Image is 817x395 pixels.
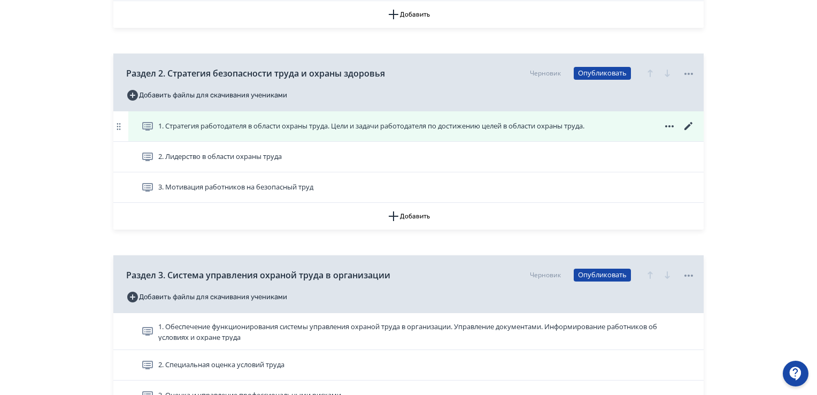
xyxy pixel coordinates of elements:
[113,172,704,203] div: 3. Мотивация работников на безопасный труд
[574,67,631,80] button: Опубликовать
[113,350,704,381] div: 2. Специальная оценка условий труда
[113,1,704,28] button: Добавить
[126,269,390,282] span: Раздел 3. Система управления охраной труда в организации
[126,67,385,80] span: Раздел 2. Стратегия безопасности труда и охраны здоровья
[158,121,584,132] span: 1. Стратегия работодателя в области охраны труда. Цели и задачи работодателя по достижению целей ...
[113,111,704,142] div: 1. Стратегия работодателя в области охраны труда. Цели и задачи работодателя по достижению целей ...
[158,151,282,162] span: 2. Лидерство в области охраны труда
[113,142,704,172] div: 2. Лидерство в области охраны труда
[126,87,287,104] button: Добавить файлы для скачивания учениками
[113,313,704,350] div: 1. Обеспечение функционирования системы управления охраной труда в организации. Управление докуме...
[113,203,704,230] button: Добавить
[158,360,284,370] span: 2. Специальная оценка условий труда
[530,270,561,280] div: Черновик
[530,69,561,78] div: Черновик
[158,322,682,341] span: 1. Обеспечение функционирования системы управления охраной труда в организации. Управление докуме...
[574,269,631,282] button: Опубликовать
[158,182,313,193] span: 3. Мотивация работников на безопасный труд
[126,288,287,306] button: Добавить файлы для скачивания учениками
